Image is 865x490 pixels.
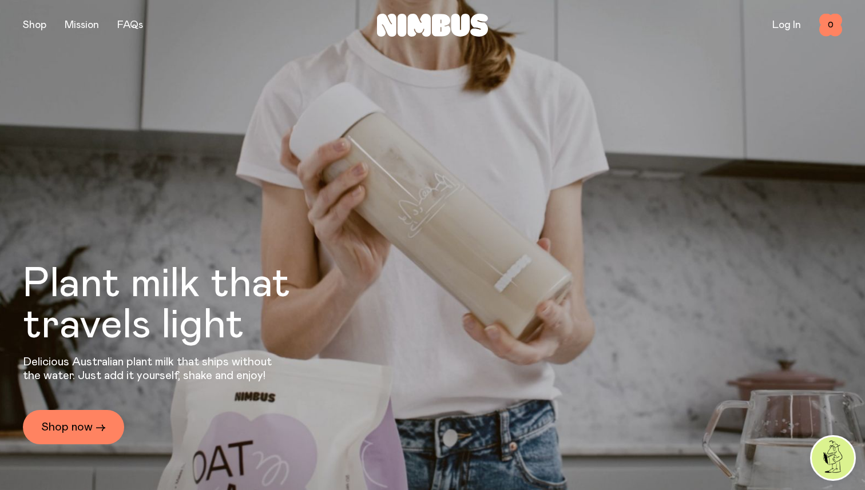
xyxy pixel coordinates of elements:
a: FAQs [117,20,143,30]
button: 0 [819,14,842,37]
p: Delicious Australian plant milk that ships without the water. Just add it yourself, shake and enjoy! [23,355,279,383]
h1: Plant milk that travels light [23,264,352,346]
a: Shop now → [23,410,124,444]
a: Log In [772,20,801,30]
img: agent [812,437,854,479]
a: Mission [65,20,99,30]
